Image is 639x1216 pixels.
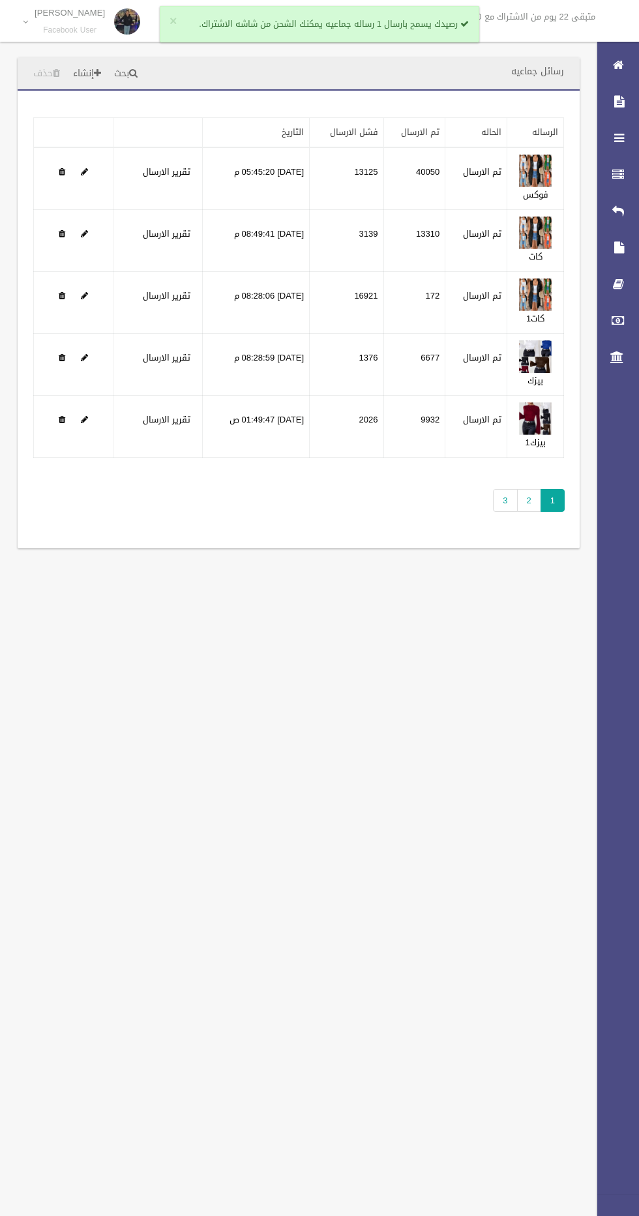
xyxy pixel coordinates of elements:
a: Edit [81,349,88,366]
td: 1376 [310,334,383,396]
img: 638896959758536252.jpg [519,402,552,435]
a: 2 [517,489,541,512]
img: 638873454316764503.jpg [519,216,552,249]
td: [DATE] 08:28:06 م [203,272,310,334]
a: إنشاء [68,62,106,86]
td: [DATE] 05:45:20 م [203,147,310,210]
td: 2026 [310,396,383,458]
td: [DATE] 08:49:41 م [203,210,310,272]
label: تم الارسال [463,288,501,304]
label: تم الارسال [463,350,501,366]
a: بحث [109,62,143,86]
header: رسائل جماعيه [496,59,580,84]
img: 638880350182171732.jpg [519,278,552,311]
th: الحاله [445,118,507,148]
td: 16921 [310,272,383,334]
a: تم الارسال [401,124,439,140]
img: 638873284395142688.jpg [519,155,552,187]
td: 13310 [383,210,445,272]
td: 40050 [383,147,445,210]
a: Edit [81,164,88,180]
small: Facebook User [35,25,105,35]
td: 172 [383,272,445,334]
span: 1 [541,489,565,512]
a: Edit [519,226,552,242]
button: × [170,15,177,28]
a: تقرير الارسال [143,164,190,180]
a: التاريخ [282,124,304,140]
td: 13125 [310,147,383,210]
a: Edit [519,288,552,304]
a: 3 [493,489,517,512]
a: بيزك1 [525,434,545,451]
td: 3139 [310,210,383,272]
td: 9932 [383,396,445,458]
a: كات1 [526,310,544,327]
a: تقرير الارسال [143,288,190,304]
a: فشل الارسال [330,124,378,140]
a: Edit [81,411,88,428]
a: فوكس [523,186,548,203]
label: تم الارسال [463,164,501,180]
th: الرساله [507,118,564,148]
a: تقرير الارسال [143,349,190,366]
div: رصيدك يسمح بارسال 1 رساله جماعيه يمكنك الشحن من شاشه الاشتراك. [160,6,479,42]
label: تم الارسال [463,412,501,428]
a: Edit [519,349,552,366]
a: بيزك [528,372,543,389]
td: [DATE] 08:28:59 م [203,334,310,396]
a: Edit [519,411,552,428]
a: كات [529,248,542,265]
a: Edit [519,164,552,180]
p: [PERSON_NAME] [35,8,105,18]
a: تقرير الارسال [143,226,190,242]
a: Edit [81,288,88,304]
a: تقرير الارسال [143,411,190,428]
td: 6677 [383,334,445,396]
td: [DATE] 01:49:47 ص [203,396,310,458]
a: Edit [81,226,88,242]
img: 638880354372621382.jpg [519,340,552,373]
label: تم الارسال [463,226,501,242]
